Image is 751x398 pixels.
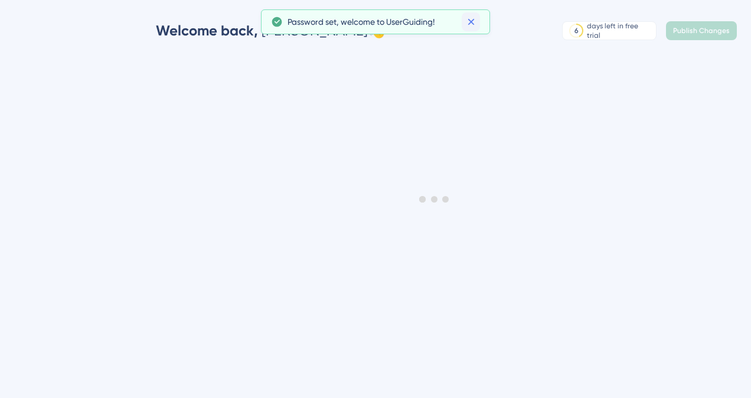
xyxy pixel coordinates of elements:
div: days left in free trial [587,21,652,40]
div: [PERSON_NAME] 👋 [156,21,386,40]
button: Publish Changes [666,21,737,40]
span: Welcome back, [156,22,258,39]
span: Password set, welcome to UserGuiding! [288,15,435,29]
span: Publish Changes [673,26,730,35]
div: 6 [574,26,579,35]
